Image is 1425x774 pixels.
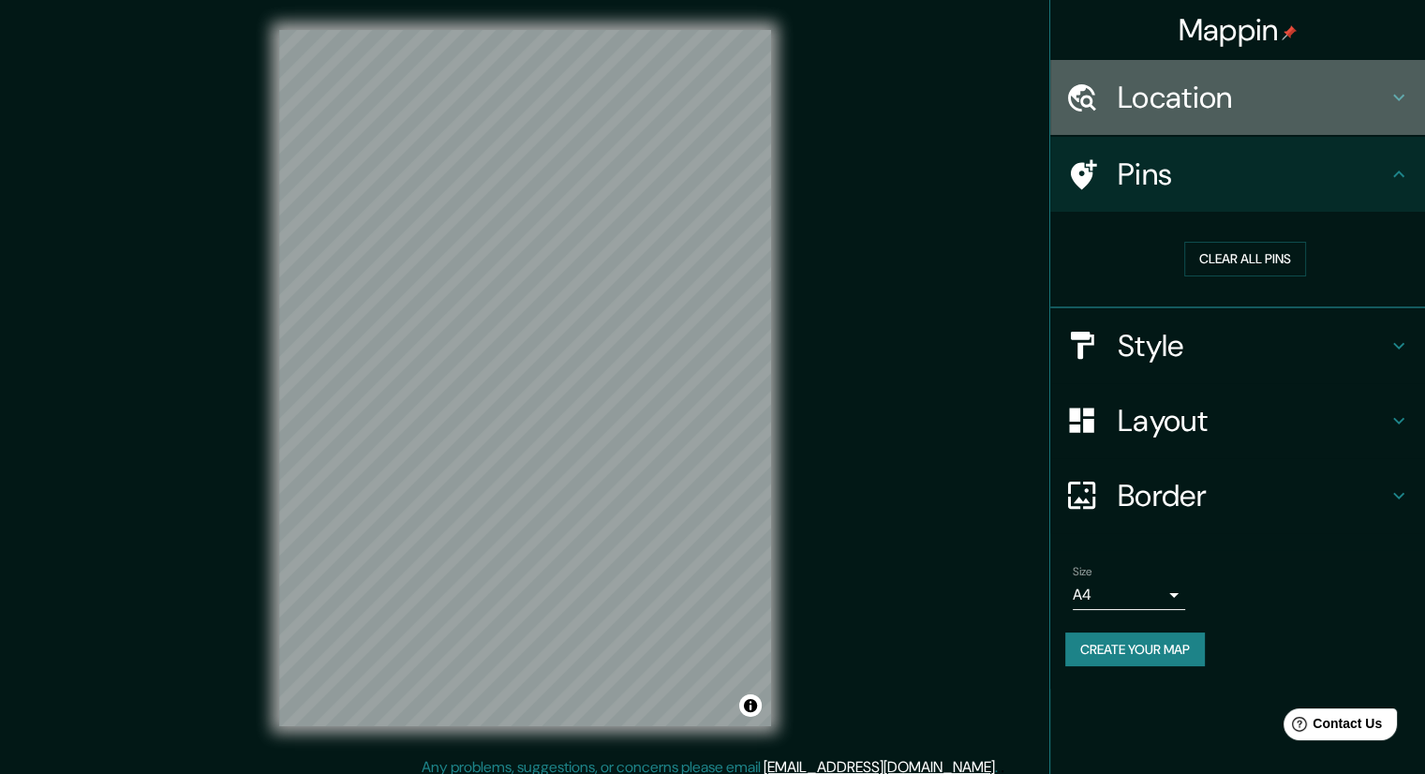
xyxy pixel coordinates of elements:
h4: Pins [1118,156,1388,193]
label: Size [1073,563,1092,579]
canvas: Map [279,30,771,726]
button: Create your map [1065,633,1205,667]
h4: Mappin [1179,11,1298,49]
button: Clear all pins [1184,242,1306,276]
div: A4 [1073,580,1185,610]
h4: Style [1118,327,1388,365]
div: Layout [1050,383,1425,458]
div: Pins [1050,137,1425,212]
h4: Location [1118,79,1388,116]
div: Style [1050,308,1425,383]
button: Toggle attribution [739,694,762,717]
div: Location [1050,60,1425,135]
img: pin-icon.png [1282,25,1297,40]
h4: Layout [1118,402,1388,439]
div: Border [1050,458,1425,533]
iframe: Help widget launcher [1258,701,1404,753]
h4: Border [1118,477,1388,514]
